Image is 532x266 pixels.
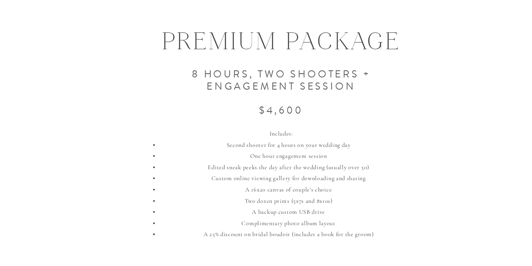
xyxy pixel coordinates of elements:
li: A backup custom USB drive [159,206,417,218]
li: A 25% discount on bridal boudoir (includes a book for the groom) [159,229,417,240]
li: Two dozen prints (5x7s and 8x10s) [159,195,417,207]
li: A 16x20 canvas of couple's choice [159,184,417,195]
span: Includes: [269,130,293,137]
li: Edited sneak peeks the day after the wedding (usually over 50) [159,162,417,173]
li: One hour engagement session [159,150,417,162]
li: Custom online viewing gallery for downloading and sharing [159,173,417,184]
li: Complimentary photo album layout [159,218,417,229]
li: Second shooter for 4 hours on your wedding day [159,139,417,151]
h3: 8 hours, two shooters + Engagement session $4,600 [127,56,435,123]
h1: PREMIUM PACKAGE [79,25,484,52]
